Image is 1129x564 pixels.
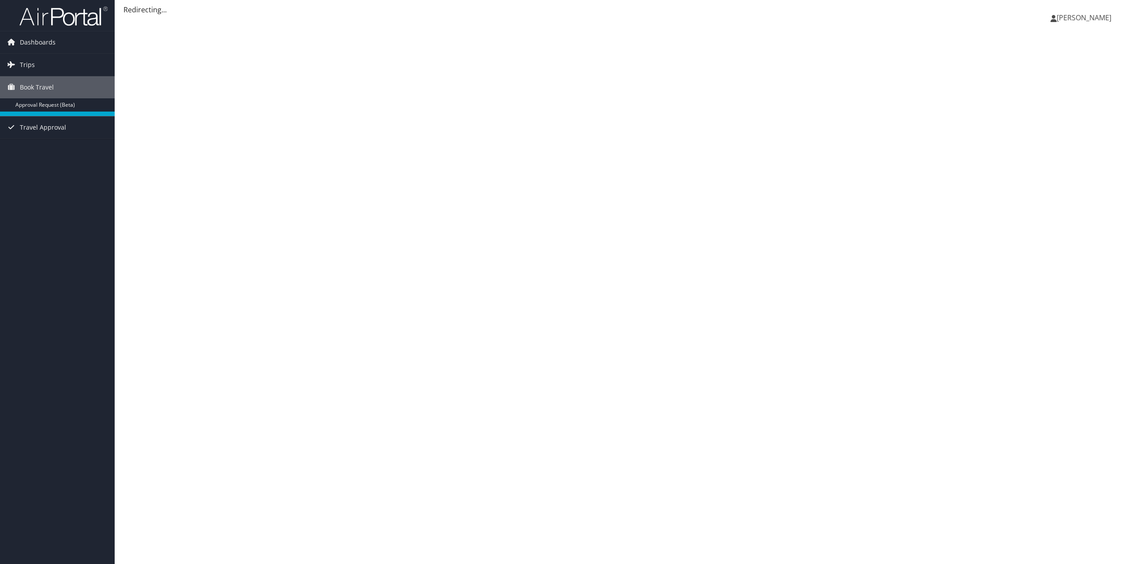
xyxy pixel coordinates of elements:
[20,116,66,138] span: Travel Approval
[19,6,108,26] img: airportal-logo.png
[1057,13,1111,22] span: [PERSON_NAME]
[1050,4,1120,31] a: [PERSON_NAME]
[123,4,1120,15] div: Redirecting...
[20,76,54,98] span: Book Travel
[20,31,56,53] span: Dashboards
[20,54,35,76] span: Trips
